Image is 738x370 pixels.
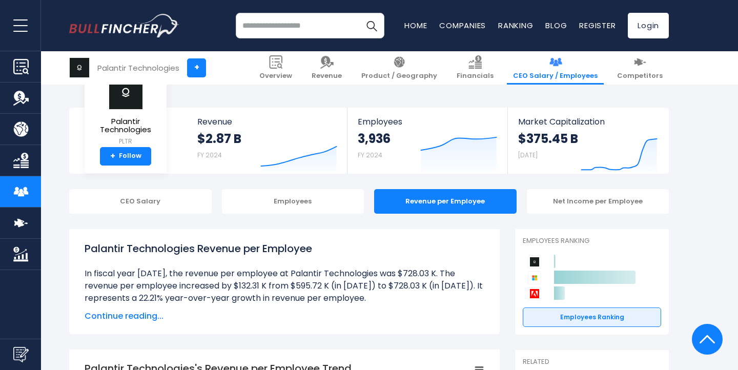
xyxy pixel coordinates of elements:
span: Competitors [617,72,663,80]
a: Competitors [611,51,669,85]
a: Revenue $2.87 B FY 2024 [187,108,347,174]
a: Palantir Technologies PLTR [92,75,159,147]
a: Employees Ranking [523,307,661,327]
strong: + [110,152,115,161]
small: PLTR [93,137,158,146]
p: Employees Ranking [523,237,661,245]
span: Revenue [312,72,342,80]
small: [DATE] [518,151,538,159]
a: Register [579,20,616,31]
a: Blog [545,20,567,31]
img: Adobe competitors logo [528,287,541,300]
strong: $375.45 B [518,131,578,147]
p: Related [523,358,661,366]
h1: Palantir Technologies Revenue per Employee [85,241,484,256]
button: Search [359,13,384,38]
div: Net Income per Employee [527,189,669,214]
a: Companies [439,20,486,31]
small: FY 2024 [197,151,222,159]
strong: $2.87 B [197,131,241,147]
a: Employees 3,936 FY 2024 [347,108,507,174]
img: Microsoft Corporation competitors logo [528,271,541,284]
img: bullfincher logo [69,14,179,37]
div: Palantir Technologies [97,62,179,74]
a: Financials [450,51,500,85]
a: Product / Geography [355,51,443,85]
li: In fiscal year [DATE], the revenue per employee at Palantir Technologies was $728.03 K. The reven... [85,268,484,304]
div: Revenue per Employee [374,189,517,214]
span: CEO Salary / Employees [513,72,598,80]
a: CEO Salary / Employees [507,51,604,85]
div: CEO Salary [69,189,212,214]
img: Palantir Technologies competitors logo [528,255,541,269]
span: Palantir Technologies [93,117,158,134]
a: +Follow [100,147,151,166]
small: FY 2024 [358,151,382,159]
span: Product / Geography [361,72,437,80]
span: Employees [358,117,497,127]
span: Financials [457,72,494,80]
span: Market Capitalization [518,117,658,127]
img: PLTR logo [108,75,143,110]
span: Continue reading... [85,310,484,322]
a: Ranking [498,20,533,31]
a: Go to homepage [69,14,179,37]
span: Revenue [197,117,337,127]
a: Home [404,20,427,31]
a: Overview [253,51,298,85]
a: + [187,58,206,77]
a: Revenue [305,51,348,85]
strong: 3,936 [358,131,391,147]
a: Login [628,13,669,38]
img: PLTR logo [70,58,89,77]
div: Employees [222,189,364,214]
a: Market Capitalization $375.45 B [DATE] [508,108,668,174]
span: Overview [259,72,292,80]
